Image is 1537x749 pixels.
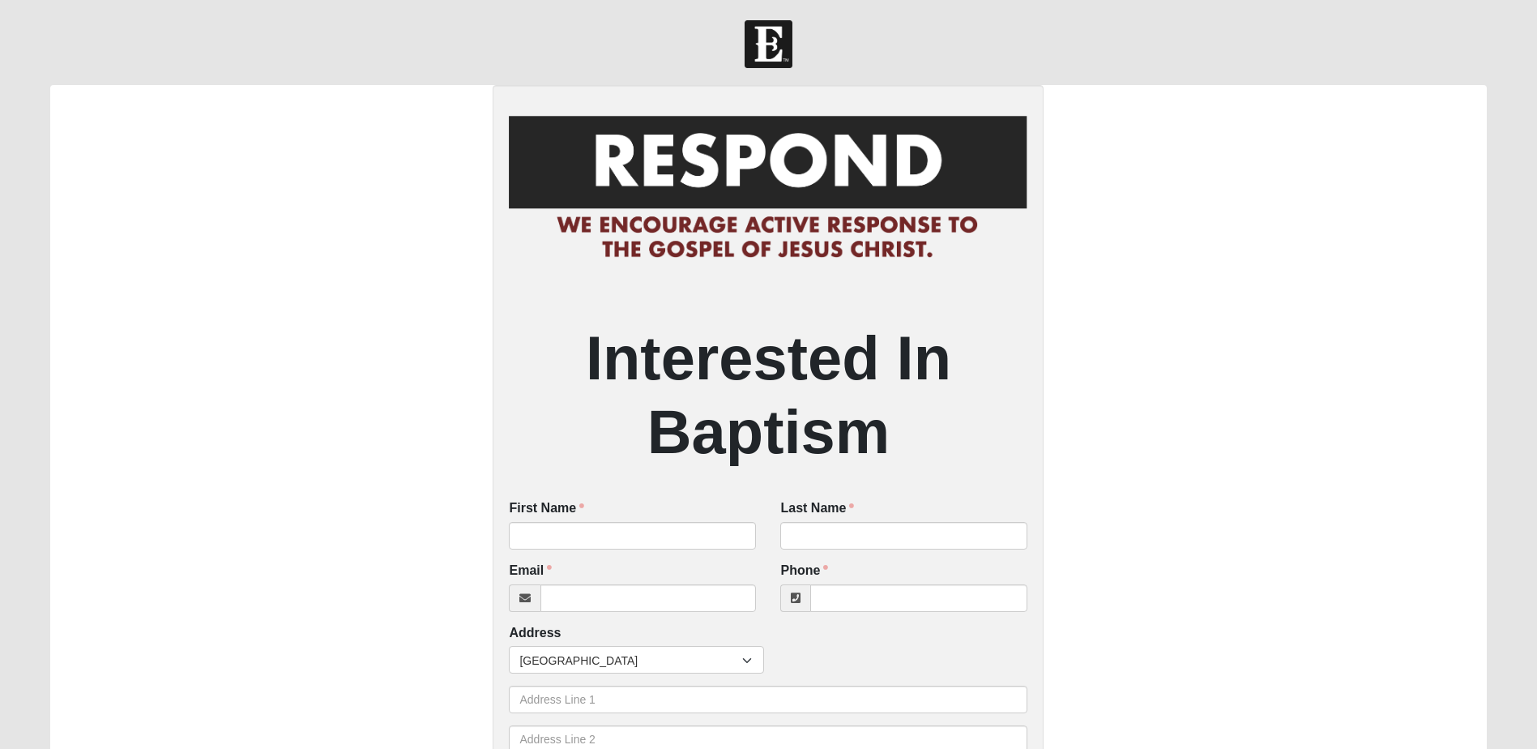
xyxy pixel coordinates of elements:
img: Church of Eleven22 Logo [745,20,792,68]
label: First Name [509,499,584,518]
span: [GEOGRAPHIC_DATA] [519,647,742,674]
label: Last Name [780,499,854,518]
img: RespondCardHeader.png [509,101,1027,275]
label: Phone [780,562,828,580]
label: Address [509,624,561,643]
label: Email [509,562,552,580]
h2: Interested In Baptism [509,321,1027,469]
input: Address Line 1 [509,686,1027,713]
